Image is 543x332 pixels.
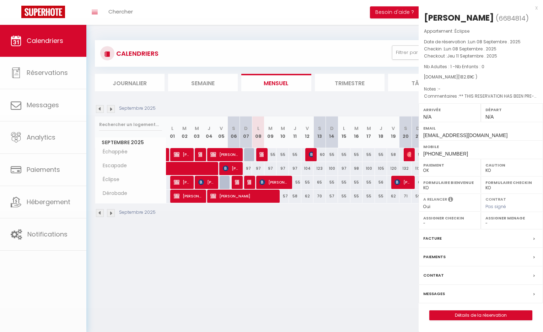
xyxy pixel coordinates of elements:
label: Caution [485,162,538,169]
span: - [438,86,441,92]
label: Paiements [423,253,446,261]
a: Détails de la réservation [430,311,532,320]
span: Pas signé [485,203,506,209]
label: Arrivée [423,106,476,113]
label: Formulaire Checkin [485,179,538,186]
p: Date de réservation : [424,38,538,45]
span: ( ) [496,13,529,23]
label: Mobile [423,143,538,150]
label: Facture [423,235,442,242]
label: Contrat [485,196,506,201]
span: ( € ) [458,74,477,80]
label: Email [423,125,538,132]
span: Nb Enfants : 0 [455,64,484,70]
p: Commentaires : [424,93,538,100]
span: N/A [485,114,494,120]
i: Sélectionner OUI si vous souhaiter envoyer les séquences de messages post-checkout [448,196,453,204]
button: Ouvrir le widget de chat LiveChat [6,3,27,24]
p: Notes : [424,86,538,93]
p: Checkin : [424,45,538,53]
p: Checkout : [424,53,538,60]
div: [DOMAIN_NAME] [424,74,538,81]
label: Messages [423,290,445,298]
span: 182.81 [459,74,471,80]
label: Formulaire Bienvenue [423,179,476,186]
span: Lun 08 Septembre . 2025 [468,39,521,45]
span: [PHONE_NUMBER] [423,151,468,157]
label: A relancer [423,196,447,202]
label: Assigner Menage [485,214,538,222]
label: Assigner Checkin [423,214,476,222]
div: [PERSON_NAME] [424,12,494,23]
span: Éclipse [455,28,469,34]
span: Jeu 11 Septembre . 2025 [447,53,497,59]
span: 6684814 [499,14,526,23]
label: Contrat [423,272,444,279]
div: x [419,4,538,12]
label: Paiement [423,162,476,169]
label: Départ [485,106,538,113]
span: N/A [423,114,431,120]
p: Appartement : [424,28,538,35]
span: [EMAIL_ADDRESS][DOMAIN_NAME] [423,132,507,138]
span: Nb Adultes : 1 - [424,64,484,70]
button: Détails de la réservation [429,310,532,320]
span: Lun 08 Septembre . 2025 [444,46,496,52]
